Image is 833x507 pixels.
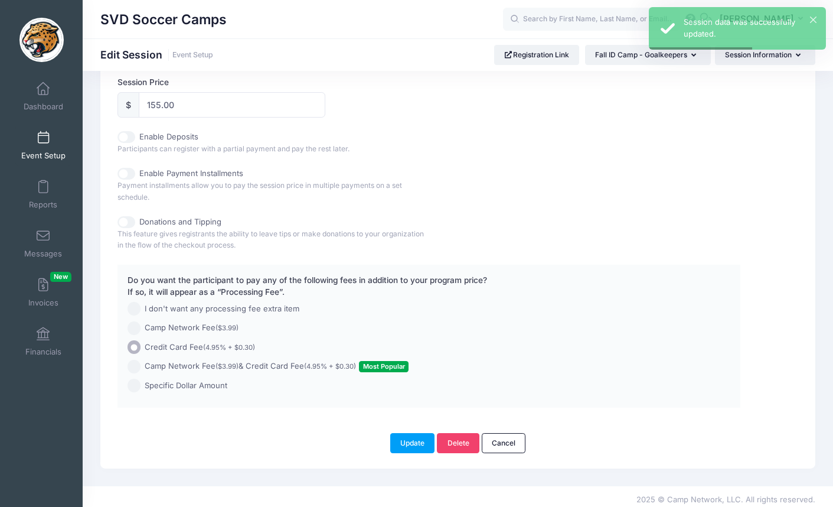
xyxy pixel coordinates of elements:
a: Reports [15,174,71,215]
input: 0.00 [139,92,325,118]
span: Specific Dollar Amount [145,380,227,392]
small: (4.95% + $0.30) [203,343,255,352]
small: ($3.99) [215,362,239,370]
a: Cancel [482,433,526,453]
button: × [810,17,816,23]
img: SVD Soccer Camps [19,18,64,62]
label: Donations and Tipping [139,216,221,228]
a: Financials [15,321,71,362]
label: Enable Deposits [139,131,198,143]
a: Dashboard [15,76,71,117]
h1: SVD Soccer Camps [100,6,227,33]
button: Update [390,433,435,453]
div: Session data was successfully updated. [684,17,816,40]
span: Reports [29,200,57,210]
div: $ [117,92,139,118]
span: 2025 © Camp Network, LLC. All rights reserved. [636,495,815,504]
input: Camp Network Fee($3.99) [128,321,141,335]
a: Messages [15,223,71,264]
span: This feature gives registrants the ability to leave tips or make donations to your organization i... [117,229,424,250]
span: Payment installments allow you to pay the session price in multiple payments on a set schedule. [117,181,402,201]
button: Fall ID Camp - Goalkeepers [585,45,711,65]
small: (4.95% + $0.30) [304,362,356,370]
input: Credit Card Fee(4.95% + $0.30) [128,340,141,354]
a: Event Setup [172,51,213,60]
label: Session Price [117,76,429,88]
small: ($3.99) [215,324,239,332]
span: New [50,272,71,282]
span: Most Popular [359,361,409,372]
span: Camp Network Fee & Credit Card Fee [145,360,409,372]
a: Delete [437,433,479,453]
label: Enable Payment Installments [139,168,243,180]
span: Invoices [28,298,58,308]
h1: Edit Session [100,48,213,61]
button: Session Information [715,45,815,65]
span: Participants can register with a partial payment and pay the rest later. [117,144,349,153]
a: Event Setup [15,125,71,166]
span: I don't want any processing fee extra item [145,303,299,315]
input: I don't want any processing fee extra item [128,302,141,316]
button: [PERSON_NAME] [712,6,815,33]
span: Messages [24,249,62,259]
label: Do you want the participant to pay any of the following fees in addition to your program price? I... [128,274,487,298]
span: Financials [25,347,61,357]
input: Specific Dollar Amount [128,379,141,392]
input: Camp Network Fee($3.99)& Credit Card Fee(4.95% + $0.30)Most Popular [128,360,141,373]
a: Registration Link [494,45,580,65]
span: Camp Network Fee [145,322,239,334]
a: InvoicesNew [15,272,71,313]
input: Search by First Name, Last Name, or Email... [503,8,680,31]
span: Event Setup [21,151,66,161]
span: Fall ID Camp - Goalkeepers [595,50,687,59]
span: Credit Card Fee [145,342,255,353]
span: Dashboard [24,102,63,112]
